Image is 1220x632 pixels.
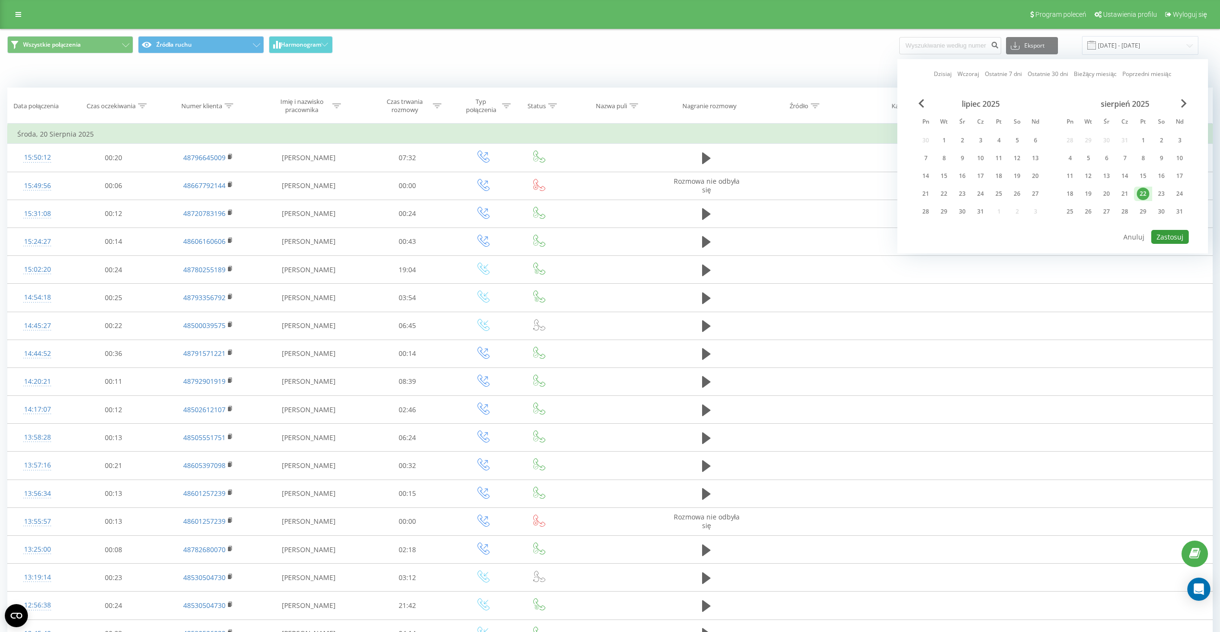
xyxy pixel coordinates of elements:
[257,367,361,395] td: [PERSON_NAME]
[1116,187,1134,201] div: czw 21 sie 2025
[1134,187,1152,201] div: pt 22 sie 2025
[1082,152,1094,164] div: 5
[183,153,226,162] a: 48796645009
[257,284,361,312] td: [PERSON_NAME]
[67,200,160,228] td: 00:12
[1008,151,1026,165] div: sob 12 lip 2025
[17,316,57,335] div: 14:45:27
[1170,133,1189,148] div: ndz 3 sie 2025
[361,592,453,619] td: 21:42
[1035,11,1086,18] span: Program poleceń
[17,260,57,279] div: 15:02:20
[956,170,968,182] div: 16
[919,188,932,200] div: 21
[993,152,1005,164] div: 11
[1170,151,1189,165] div: ndz 10 sie 2025
[974,188,987,200] div: 24
[938,152,950,164] div: 8
[993,170,1005,182] div: 18
[1079,187,1097,201] div: wt 19 sie 2025
[67,564,160,592] td: 00:23
[953,151,971,165] div: śr 9 lip 2025
[790,102,808,110] div: Źródło
[917,169,935,183] div: pon 14 lip 2025
[23,41,81,49] span: Wszystkie połączenia
[1100,170,1113,182] div: 13
[974,170,987,182] div: 17
[1122,69,1171,78] a: Poprzedni miesiąc
[257,480,361,507] td: [PERSON_NAME]
[674,177,740,194] span: Rozmowa nie odbyła się
[1173,205,1186,218] div: 31
[8,125,1213,144] td: Środa, 20 Sierpnia 2025
[1079,204,1097,219] div: wt 26 sie 2025
[1137,170,1149,182] div: 15
[990,169,1008,183] div: pt 18 lip 2025
[899,37,1001,54] input: Wyszukiwanie według numeru
[935,151,953,165] div: wt 8 lip 2025
[257,564,361,592] td: [PERSON_NAME]
[183,349,226,358] a: 48791571221
[1170,169,1189,183] div: ndz 17 sie 2025
[990,187,1008,201] div: pt 25 lip 2025
[1119,205,1131,218] div: 28
[919,152,932,164] div: 7
[361,172,453,200] td: 00:00
[67,424,160,452] td: 00:13
[938,188,950,200] div: 22
[974,152,987,164] div: 10
[1029,170,1042,182] div: 20
[953,187,971,201] div: śr 23 lip 2025
[67,284,160,312] td: 00:25
[1137,188,1149,200] div: 22
[1103,11,1157,18] span: Ustawienia profilu
[1119,170,1131,182] div: 14
[1100,188,1113,200] div: 20
[17,540,57,559] div: 13:25:00
[67,396,160,424] td: 00:12
[17,568,57,587] div: 13:19:14
[1100,152,1113,164] div: 6
[682,102,737,110] div: Nagranie rozmowy
[257,200,361,228] td: [PERSON_NAME]
[67,452,160,480] td: 00:21
[1173,11,1207,18] span: Wyloguj się
[1173,170,1186,182] div: 17
[1100,205,1113,218] div: 27
[13,102,59,110] div: Data połączenia
[1155,170,1168,182] div: 16
[183,265,226,274] a: 48780255189
[361,144,453,172] td: 07:32
[1011,134,1023,147] div: 5
[257,256,361,284] td: [PERSON_NAME]
[257,340,361,367] td: [PERSON_NAME]
[183,461,226,470] a: 48605397098
[1155,205,1168,218] div: 30
[1064,152,1076,164] div: 4
[935,169,953,183] div: wt 15 lip 2025
[990,151,1008,165] div: pt 11 lip 2025
[1011,170,1023,182] div: 19
[17,177,57,195] div: 15:49:56
[917,99,1044,109] div: lipiec 2025
[1154,115,1169,130] abbr: sobota
[17,512,57,531] div: 13:55:57
[1026,187,1044,201] div: ndz 27 lip 2025
[919,205,932,218] div: 28
[674,512,740,530] span: Rozmowa nie odbyła się
[67,172,160,200] td: 00:06
[985,69,1022,78] a: Ostatnie 7 dni
[937,115,951,130] abbr: wtorek
[1173,188,1186,200] div: 24
[1170,187,1189,201] div: ndz 24 sie 2025
[1119,188,1131,200] div: 21
[919,170,932,182] div: 14
[956,188,968,200] div: 23
[1116,204,1134,219] div: czw 28 sie 2025
[1137,205,1149,218] div: 29
[1118,115,1132,130] abbr: czwartek
[993,188,1005,200] div: 25
[17,148,57,167] div: 15:50:12
[1134,133,1152,148] div: pt 1 sie 2025
[67,228,160,255] td: 00:14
